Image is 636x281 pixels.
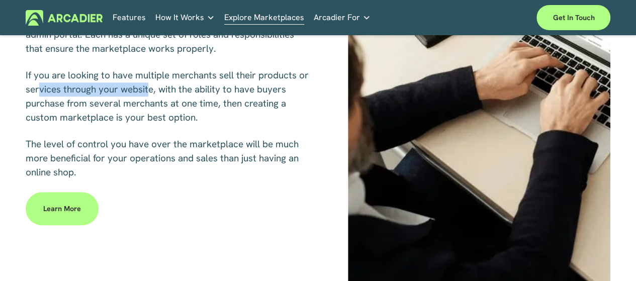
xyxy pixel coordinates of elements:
span: If you are looking to have multiple merchants sell their products or services through your websit... [26,69,311,124]
a: folder dropdown [314,10,371,26]
a: Learn more [26,192,99,225]
img: Arcadier [26,10,103,26]
span: Arcadier For [314,11,360,25]
span: How It Works [155,11,204,25]
a: Explore Marketplaces [224,10,304,26]
a: folder dropdown [155,10,215,26]
span: The level of control you have over the marketplace will be much more beneficial for your operatio... [26,138,301,178]
iframe: Chat Widget [586,233,636,281]
a: Get in touch [536,5,610,30]
a: Features [113,10,146,26]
